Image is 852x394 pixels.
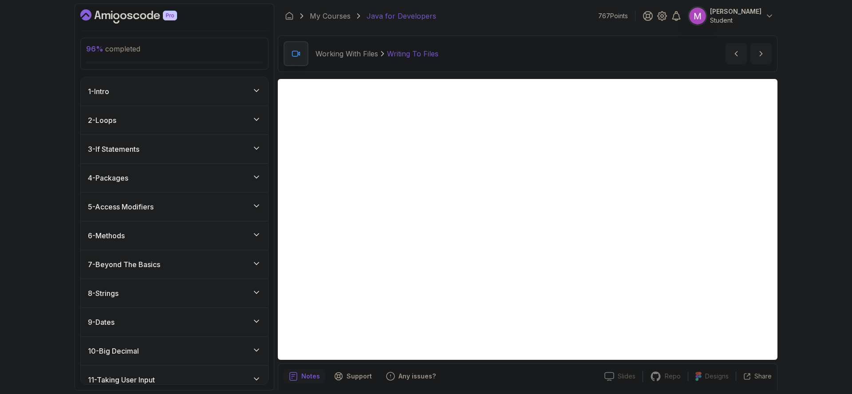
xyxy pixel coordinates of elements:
[81,366,268,394] button: 11-Taking User Input
[88,230,125,241] h3: 6 - Methods
[81,135,268,163] button: 3-If Statements
[689,7,774,25] button: user profile image[PERSON_NAME]Student
[86,44,103,53] span: 96 %
[618,372,635,381] p: Slides
[88,259,160,270] h3: 7 - Beyond The Basics
[81,279,268,307] button: 8-Strings
[88,86,109,97] h3: 1 - Intro
[88,173,128,183] h3: 4 - Packages
[347,372,372,381] p: Support
[398,372,436,381] p: Any issues?
[88,115,116,126] h3: 2 - Loops
[88,317,114,327] h3: 9 - Dates
[689,8,706,24] img: user profile image
[710,16,761,25] p: Student
[316,48,378,59] p: Working With Files
[81,308,268,336] button: 9-Dates
[88,288,118,299] h3: 8 - Strings
[81,106,268,134] button: 2-Loops
[387,48,438,59] p: Writing To Files
[710,7,761,16] p: [PERSON_NAME]
[285,12,294,20] a: Dashboard
[381,369,441,383] button: Feedback button
[726,43,747,64] button: previous content
[80,9,197,24] a: Dashboard
[284,369,325,383] button: notes button
[665,372,681,381] p: Repo
[598,12,628,20] p: 767 Points
[278,79,777,360] iframe: 2 - Writing To Files
[81,77,268,106] button: 1-Intro
[329,369,377,383] button: Support button
[301,372,320,381] p: Notes
[88,374,155,385] h3: 11 - Taking User Input
[754,372,772,381] p: Share
[88,346,139,356] h3: 10 - Big Decimal
[88,144,139,154] h3: 3 - If Statements
[81,164,268,192] button: 4-Packages
[81,250,268,279] button: 7-Beyond The Basics
[736,372,772,381] button: Share
[88,201,154,212] h3: 5 - Access Modifiers
[81,193,268,221] button: 5-Access Modifiers
[81,337,268,365] button: 10-Big Decimal
[310,11,351,21] a: My Courses
[367,11,436,21] p: Java for Developers
[81,221,268,250] button: 6-Methods
[705,372,729,381] p: Designs
[86,44,140,53] span: completed
[750,43,772,64] button: next content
